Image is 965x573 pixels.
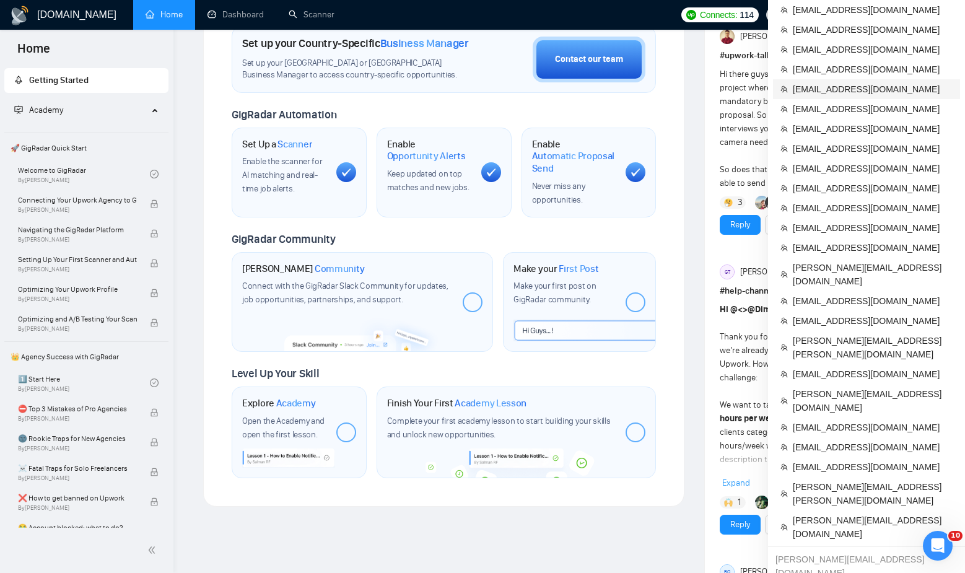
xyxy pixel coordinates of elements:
[18,206,137,214] span: By [PERSON_NAME]
[150,497,159,506] span: lock
[146,9,183,20] a: homeHome
[780,105,788,113] span: team
[18,160,150,188] a: Welcome to GigRadarBy[PERSON_NAME]
[720,49,920,63] h1: # upwork-talks
[29,75,89,85] span: Getting Started
[720,304,777,315] strong: Hi @<>@Dima,
[780,224,788,232] span: team
[10,6,30,25] img: logo
[387,416,611,440] span: Complete your first academy lesson to start building your skills and unlock new opportunities.
[780,85,788,93] span: team
[793,480,953,507] span: [PERSON_NAME][EMAIL_ADDRESS][PERSON_NAME][DOMAIN_NAME]
[793,241,953,255] span: [EMAIL_ADDRESS][DOMAIN_NAME]
[242,138,312,151] h1: Set Up a
[780,26,788,33] span: team
[242,37,469,50] h1: Set up your Country-Specific
[242,156,322,194] span: Enable the scanner for AI matching and real-time job alerts.
[18,522,137,534] span: 😭 Account blocked: what to do?
[793,294,953,308] span: [EMAIL_ADDRESS][DOMAIN_NAME]
[793,122,953,136] span: [EMAIL_ADDRESS][DOMAIN_NAME]
[780,317,788,325] span: team
[793,514,953,541] span: [PERSON_NAME][EMAIL_ADDRESS][DOMAIN_NAME]
[387,138,471,162] h1: Enable
[513,263,598,275] h1: Make your
[686,10,696,20] img: upwork-logo.png
[150,527,159,536] span: lock
[793,314,953,328] span: [EMAIL_ADDRESS][DOMAIN_NAME]
[740,8,753,22] span: 114
[780,204,788,212] span: team
[150,438,159,447] span: lock
[513,281,596,305] span: Make your first post on GigRadar community.
[14,76,23,84] span: rocket
[793,221,953,235] span: [EMAIL_ADDRESS][DOMAIN_NAME]
[276,397,316,409] span: Academy
[793,367,953,381] span: [EMAIL_ADDRESS][DOMAIN_NAME]
[315,263,365,275] span: Community
[150,170,159,178] span: check-circle
[780,185,788,192] span: team
[793,23,953,37] span: [EMAIL_ADDRESS][DOMAIN_NAME]
[738,196,743,209] span: 3
[793,334,953,361] span: [PERSON_NAME][EMAIL_ADDRESS][PERSON_NAME][DOMAIN_NAME]
[18,432,137,445] span: 🌚 Rookie Traps for New Agencies
[793,421,953,434] span: [EMAIL_ADDRESS][DOMAIN_NAME]
[780,165,788,172] span: team
[755,496,769,509] img: Vlad
[455,397,526,409] span: Academy Lesson
[793,387,953,414] span: [PERSON_NAME][EMAIL_ADDRESS][DOMAIN_NAME]
[793,142,953,155] span: [EMAIL_ADDRESS][DOMAIN_NAME]
[793,182,953,195] span: [EMAIL_ADDRESS][DOMAIN_NAME]
[793,43,953,56] span: [EMAIL_ADDRESS][DOMAIN_NAME]
[150,229,159,238] span: lock
[793,460,953,474] span: [EMAIL_ADDRESS][DOMAIN_NAME]
[18,445,137,452] span: By [PERSON_NAME]
[380,37,469,50] span: Business Manager
[18,369,150,396] a: 1️⃣ Start HereBy[PERSON_NAME]
[555,53,623,66] div: Contact our team
[793,3,953,17] span: [EMAIL_ADDRESS][DOMAIN_NAME]
[793,201,953,215] span: [EMAIL_ADDRESS][DOMAIN_NAME]
[232,367,319,380] span: Level Up Your Skill
[780,66,788,73] span: team
[533,37,645,82] button: Contact our team
[18,475,137,482] span: By [PERSON_NAME]
[780,523,788,531] span: team
[755,196,769,209] img: Joaquin Arcardini
[740,265,801,279] span: [PERSON_NAME]
[780,145,788,152] span: team
[780,490,788,497] span: team
[780,125,788,133] span: team
[720,284,920,298] h1: # help-channel
[14,105,23,114] span: fund-projection-screen
[7,40,60,66] span: Home
[150,259,159,268] span: lock
[150,318,159,327] span: lock
[18,325,137,333] span: By [PERSON_NAME]
[780,344,788,351] span: team
[780,271,788,278] span: team
[207,9,264,20] a: dashboardDashboard
[242,58,471,81] span: Set up your [GEOGRAPHIC_DATA] or [GEOGRAPHIC_DATA] Business Manager to access country-specific op...
[793,440,953,454] span: [EMAIL_ADDRESS][DOMAIN_NAME]
[780,370,788,378] span: team
[289,9,334,20] a: searchScanner
[730,518,750,531] a: Reply
[18,283,137,295] span: Optimizing Your Upwork Profile
[730,218,750,232] a: Reply
[18,266,137,273] span: By [PERSON_NAME]
[793,82,953,96] span: [EMAIL_ADDRESS][DOMAIN_NAME]
[532,138,616,175] h1: Enable
[720,265,734,279] div: GT
[559,263,598,275] span: First Post
[6,344,167,369] span: 👑 Agency Success with GigRadar
[29,105,63,115] span: Academy
[793,63,953,76] span: [EMAIL_ADDRESS][DOMAIN_NAME]
[242,397,316,409] h1: Explore
[18,236,137,243] span: By [PERSON_NAME]
[14,105,63,115] span: Academy
[18,462,137,475] span: ☠️ Fatal Traps for Solo Freelancers
[242,263,365,275] h1: [PERSON_NAME]
[793,261,953,288] span: [PERSON_NAME][EMAIL_ADDRESS][DOMAIN_NAME]
[780,46,788,53] span: team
